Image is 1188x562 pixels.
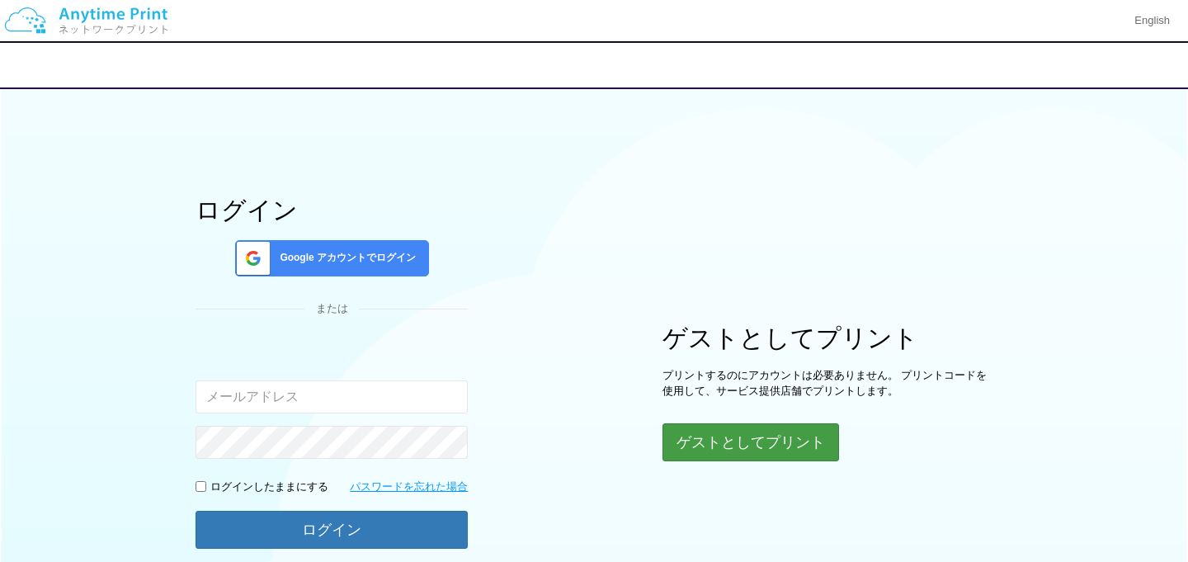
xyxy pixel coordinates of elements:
[210,479,328,495] p: ログインしたままにする
[30,58,61,72] a: 戻る
[196,511,468,549] button: ログイン
[662,423,839,461] button: ゲストとしてプリント
[662,368,992,399] p: プリントするのにアカウントは必要ありません。 プリントコードを使用して、サービス提供店舗でプリントします。
[196,380,468,413] input: メールアドレス
[568,59,620,73] span: ログイン
[273,251,416,265] span: Google アカウントでログイン
[196,196,468,224] h1: ログイン
[350,479,468,495] a: パスワードを忘れた場合
[662,324,992,352] h1: ゲストとしてプリント
[196,301,468,317] div: または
